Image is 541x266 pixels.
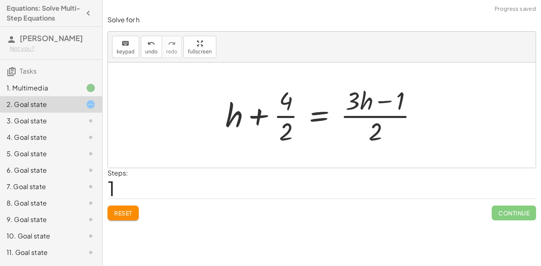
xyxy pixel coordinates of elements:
button: fullscreen [183,36,216,58]
button: keyboardkeypad [112,36,139,58]
div: Not you? [10,44,96,53]
i: keyboard [121,39,129,49]
i: Task not started. [86,165,96,175]
i: Task not started. [86,182,96,192]
div: 7. Goal state [7,182,73,192]
div: 5. Goal state [7,149,73,159]
span: redo [166,49,177,55]
div: 1. Multimedia [7,83,73,93]
div: 10. Goal state [7,231,73,241]
span: 1 [108,176,115,201]
div: 11. Goal state [7,247,73,257]
span: [PERSON_NAME] [20,33,83,43]
span: fullscreen [188,49,212,55]
i: Task finished. [86,83,96,93]
button: undoundo [141,36,162,58]
div: 8. Goal state [7,198,73,208]
i: Task not started. [86,116,96,126]
i: Task not started. [86,149,96,159]
span: undo [145,49,158,55]
div: 9. Goal state [7,215,73,224]
i: Task started. [86,99,96,109]
p: Solve for h [108,15,536,25]
label: Steps: [108,169,128,177]
span: keypad [117,49,135,55]
button: redoredo [162,36,182,58]
span: Reset [114,209,132,217]
h4: Equations: Solve Multi-Step Equations [7,3,81,23]
i: undo [147,39,155,49]
i: Task not started. [86,215,96,224]
div: 4. Goal state [7,132,73,142]
div: 6. Goal state [7,165,73,175]
div: 2. Goal state [7,99,73,109]
button: Reset [108,206,139,220]
i: redo [168,39,176,49]
i: Task not started. [86,247,96,257]
span: Tasks [20,67,37,75]
i: Task not started. [86,132,96,142]
i: Task not started. [86,198,96,208]
i: Task not started. [86,231,96,241]
div: 3. Goal state [7,116,73,126]
span: Progress saved [495,5,536,13]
